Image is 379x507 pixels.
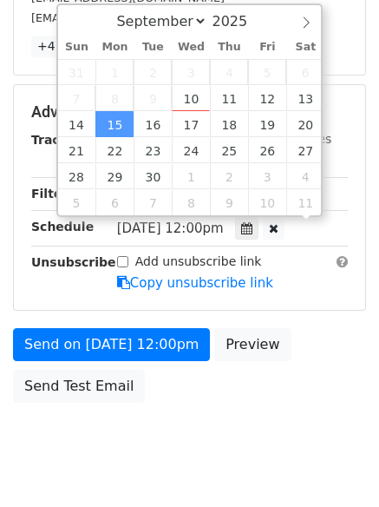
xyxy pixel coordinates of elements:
span: September 22, 2025 [95,137,134,163]
span: September 13, 2025 [286,85,324,111]
span: September 29, 2025 [95,163,134,189]
span: Sun [58,42,96,53]
span: [DATE] 12:00pm [117,221,224,236]
span: September 16, 2025 [134,111,172,137]
span: October 2, 2025 [210,163,248,189]
span: September 21, 2025 [58,137,96,163]
span: September 3, 2025 [172,59,210,85]
span: September 26, 2025 [248,137,286,163]
span: October 11, 2025 [286,189,324,215]
span: October 6, 2025 [95,189,134,215]
span: September 9, 2025 [134,85,172,111]
a: +47 more [31,36,104,57]
span: September 15, 2025 [95,111,134,137]
span: September 5, 2025 [248,59,286,85]
strong: Filters [31,187,75,201]
span: October 8, 2025 [172,189,210,215]
label: Add unsubscribe link [135,253,262,271]
span: September 6, 2025 [286,59,324,85]
span: September 23, 2025 [134,137,172,163]
span: September 8, 2025 [95,85,134,111]
span: October 5, 2025 [58,189,96,215]
a: Send on [DATE] 12:00pm [13,328,210,361]
span: September 30, 2025 [134,163,172,189]
span: October 9, 2025 [210,189,248,215]
span: Mon [95,42,134,53]
span: September 10, 2025 [172,85,210,111]
a: Preview [214,328,291,361]
span: Sat [286,42,324,53]
span: September 12, 2025 [248,85,286,111]
span: September 1, 2025 [95,59,134,85]
input: Year [207,13,270,30]
span: September 18, 2025 [210,111,248,137]
span: October 10, 2025 [248,189,286,215]
span: September 14, 2025 [58,111,96,137]
span: October 3, 2025 [248,163,286,189]
span: September 27, 2025 [286,137,324,163]
span: September 11, 2025 [210,85,248,111]
span: Wed [172,42,210,53]
a: Copy unsubscribe link [117,275,273,291]
span: September 19, 2025 [248,111,286,137]
span: Thu [210,42,248,53]
strong: Tracking [31,133,89,147]
span: September 25, 2025 [210,137,248,163]
strong: Unsubscribe [31,255,116,269]
span: September 20, 2025 [286,111,324,137]
span: October 4, 2025 [286,163,324,189]
strong: Schedule [31,220,94,234]
span: August 31, 2025 [58,59,96,85]
span: Tue [134,42,172,53]
span: October 7, 2025 [134,189,172,215]
span: September 2, 2025 [134,59,172,85]
a: Send Test Email [13,370,145,403]
span: September 4, 2025 [210,59,248,85]
h5: Advanced [31,102,348,122]
span: September 28, 2025 [58,163,96,189]
small: [EMAIL_ADDRESS][DOMAIN_NAME] [31,11,225,24]
span: Fri [248,42,286,53]
iframe: Chat Widget [292,424,379,507]
span: September 7, 2025 [58,85,96,111]
span: October 1, 2025 [172,163,210,189]
span: September 17, 2025 [172,111,210,137]
span: September 24, 2025 [172,137,210,163]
